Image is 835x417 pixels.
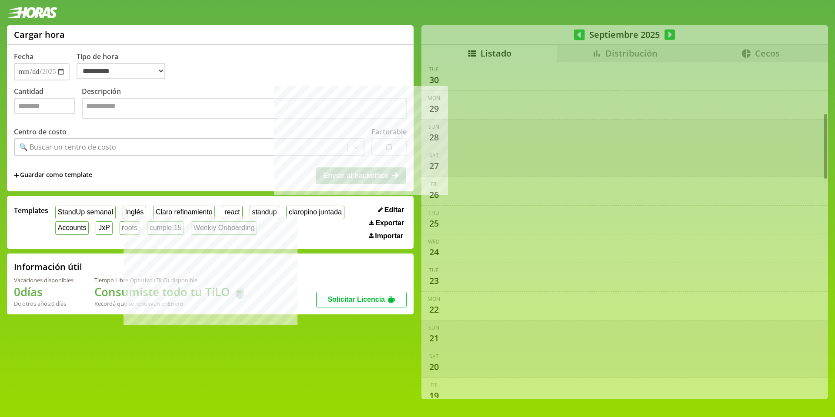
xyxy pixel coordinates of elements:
[96,221,112,235] button: JxP
[94,276,247,284] div: Tiempo Libre Optativo (TiLO) disponible
[147,221,184,235] button: cumple 15
[19,142,116,152] div: 🔍 Buscar un centro de costo
[14,261,82,273] h2: Información útil
[55,206,116,219] button: StandUp semanal
[371,127,407,137] label: Facturable
[375,232,403,240] span: Importar
[14,300,73,307] div: De otros años: 0 días
[94,284,247,300] h1: Consumiste todo tu TiLO 🍵
[14,29,65,40] h1: Cargar hora
[120,221,140,235] button: roots
[123,206,146,219] button: Inglés
[14,127,67,137] label: Centro de costo
[384,206,404,214] span: Editar
[153,206,215,219] button: Claro refinamiento
[14,284,73,300] h1: 0 días
[82,87,407,121] label: Descripción
[82,98,407,119] textarea: Descripción
[327,296,385,303] span: Solicitar Licencia
[55,221,89,235] button: Accounts
[375,206,407,214] button: Editar
[286,206,344,219] button: claropino juntada
[77,52,172,80] label: Tipo de hora
[14,98,75,114] input: Cantidad
[7,7,57,18] img: logotipo
[14,87,82,121] label: Cantidad
[191,221,257,235] button: Weekly Onboarding
[14,206,48,215] span: Templates
[316,292,407,307] button: Solicitar Licencia
[367,219,407,227] button: Exportar
[14,170,19,180] span: +
[14,52,33,61] label: Fecha
[250,206,280,219] button: standup
[77,63,165,79] select: Tipo de hora
[14,170,92,180] span: +Guardar como template
[168,300,184,307] b: Enero
[14,276,73,284] div: Vacaciones disponibles
[375,219,404,227] span: Exportar
[222,206,242,219] button: react
[94,300,247,307] div: Recordá que se renuevan en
